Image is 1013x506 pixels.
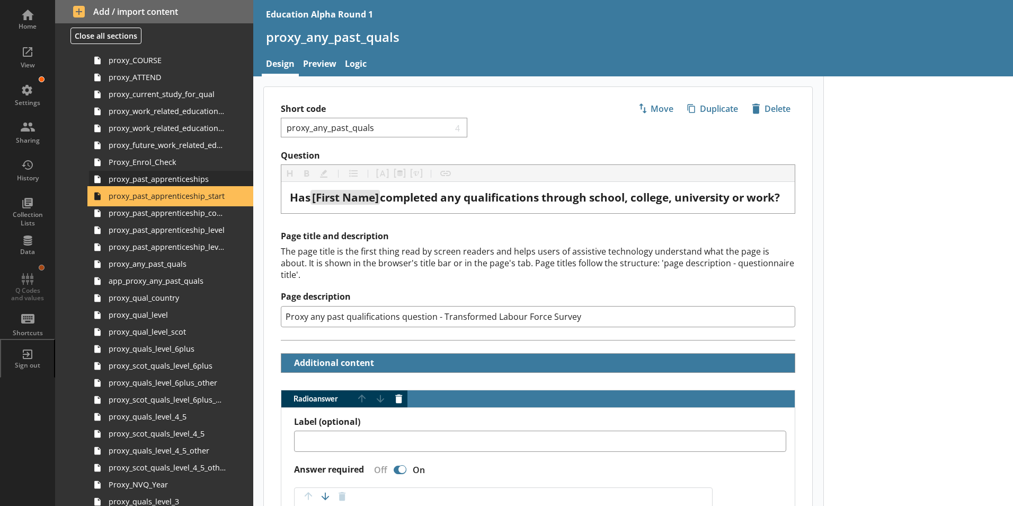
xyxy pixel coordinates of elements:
[633,100,678,118] button: Move
[109,225,226,235] span: proxy_past_apprenticeship_level
[281,103,538,115] label: Short code
[109,479,226,490] span: Proxy_NVQ_Year
[109,174,226,184] span: proxy_past_apprenticeships
[89,459,253,476] a: proxy_scot_quals_level_4_5_other
[109,412,226,422] span: proxy_quals_level_4_5
[109,344,226,354] span: proxy_quals_level_6plus
[109,446,226,456] span: proxy_quals_level_4_5_other
[109,327,226,337] span: proxy_qual_level_scot
[9,248,46,256] div: Data
[109,140,226,150] span: proxy_future_work_related_education_3months
[748,100,795,117] span: Delete
[89,188,253,205] a: proxy_past_apprenticeship_start
[281,231,795,242] h2: Page title and description
[109,89,226,99] span: proxy_current_study_for_qual
[281,291,795,302] label: Page description
[286,354,376,372] button: Additional content
[281,246,795,281] div: The page title is the first thing read by screen readers and helps users of assistive technology ...
[634,100,678,117] span: Move
[89,290,253,307] a: proxy_qual_country
[683,100,742,117] span: Duplicate
[109,208,226,218] span: proxy_past_apprenticeship_country
[290,190,786,205] div: Question
[9,99,46,107] div: Settings
[9,22,46,31] div: Home
[89,86,253,103] a: proxy_current_study_for_qual
[9,211,46,227] div: Collection Lists
[109,191,226,201] span: proxy_past_apprenticeship_start
[89,256,253,273] a: proxy_any_past_quals
[366,464,392,476] div: Off
[89,273,253,290] a: app_proxy_any_past_quals
[70,28,141,44] button: Close all sections
[89,137,253,154] a: proxy_future_work_related_education_3months
[682,100,743,118] button: Duplicate
[9,61,46,69] div: View
[89,374,253,391] a: proxy_quals_level_6plus_other
[109,293,226,303] span: proxy_qual_country
[109,395,226,405] span: proxy_scot_quals_level_6plus_other
[453,123,463,133] span: 4
[109,242,226,252] span: proxy_past_apprenticeship_level_scot
[9,174,46,182] div: History
[89,324,253,341] a: proxy_qual_level_scot
[109,106,226,116] span: proxy_work_related_education_3m
[89,391,253,408] a: proxy_scot_quals_level_6plus_other
[109,259,226,269] span: proxy_any_past_quals
[89,222,253,239] a: proxy_past_apprenticeship_level
[294,464,364,475] label: Answer required
[299,54,341,76] a: Preview
[89,154,253,171] a: Proxy_Enrol_Check
[294,416,786,428] label: Label (optional)
[89,425,253,442] a: proxy_scot_quals_level_4_5
[266,8,373,20] div: Education Alpha Round 1
[281,150,795,161] label: Question
[341,54,371,76] a: Logic
[89,442,253,459] a: proxy_quals_level_4_5_other
[89,476,253,493] a: Proxy_NVQ_Year
[408,464,433,476] div: On
[89,357,253,374] a: proxy_scot_quals_level_6plus
[109,276,226,286] span: app_proxy_any_past_quals
[390,390,407,407] button: Delete answer
[89,69,253,86] a: proxy_ATTEND
[109,55,226,65] span: proxy_COURSE
[262,54,299,76] a: Design
[380,190,780,205] span: completed any qualifications through school, college, university or work?
[89,408,253,425] a: proxy_quals_level_4_5
[109,429,226,439] span: proxy_scot_quals_level_4_5
[73,6,236,18] span: Add / import content
[89,120,253,137] a: proxy_work_related_education_4weeks
[109,361,226,371] span: proxy_scot_quals_level_6plus
[109,378,226,388] span: proxy_quals_level_6plus_other
[89,52,253,69] a: proxy_COURSE
[312,190,379,205] span: [First Name]
[9,136,46,145] div: Sharing
[109,157,226,167] span: Proxy_Enrol_Check
[109,123,226,133] span: proxy_work_related_education_4weeks
[89,205,253,222] a: proxy_past_apprenticeship_country
[317,488,334,505] button: Move option down
[266,29,1000,45] h1: proxy_any_past_quals
[89,103,253,120] a: proxy_work_related_education_3m
[9,329,46,337] div: Shortcuts
[109,72,226,82] span: proxy_ATTEND
[109,310,226,320] span: proxy_qual_level
[747,100,795,118] button: Delete
[281,395,353,403] span: Radio answer
[89,341,253,357] a: proxy_quals_level_6plus
[9,361,46,370] div: Sign out
[290,190,310,205] span: Has
[89,239,253,256] a: proxy_past_apprenticeship_level_scot
[89,307,253,324] a: proxy_qual_level
[109,463,226,473] span: proxy_scot_quals_level_4_5_other
[89,171,253,188] a: proxy_past_apprenticeships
